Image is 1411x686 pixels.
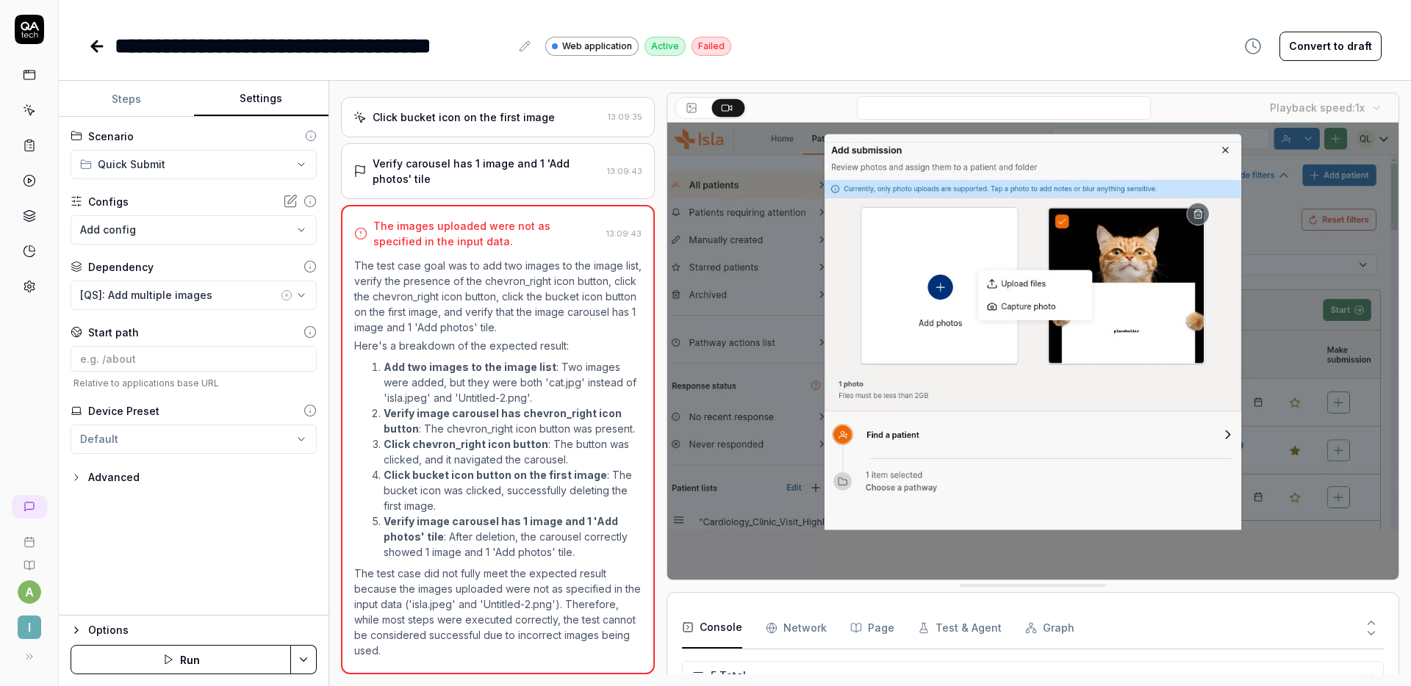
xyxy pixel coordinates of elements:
strong: Click chevron_right icon button [384,438,548,450]
button: Steps [59,82,194,117]
div: Device Preset [88,403,159,419]
input: e.g. /about [71,346,317,372]
button: Settings [194,82,329,117]
div: Start path [88,325,139,340]
div: Scenario [88,129,134,144]
a: Book a call with us [6,524,52,548]
button: Network [766,607,827,649]
div: Playback speed: [1270,100,1365,115]
button: a [18,580,41,604]
p: Here's a breakdown of the expected result: [354,338,642,353]
li: : After deletion, the carousel correctly showed 1 image and 1 'Add photos' tile. [384,513,642,560]
p: The test case did not fully meet the expected result because the images uploaded were not as spec... [354,566,642,658]
strong: Click bucket icon button on the first image [384,469,607,481]
div: Active [645,37,686,56]
div: The images uploaded were not as specified in the input data. [373,218,600,249]
time: 13:09:43 [606,228,642,239]
li: : Two images were added, but they were both 'cat.jpg' instead of 'isla.jpeg' and 'Untitled-2.png'. [384,359,642,405]
div: Advanced [88,469,140,486]
a: New conversation [12,495,47,519]
button: Default [71,425,317,454]
strong: Verify image carousel has 1 image and 1 'Add photos' tile [384,515,618,543]
span: Relative to applications base URL [71,378,317,389]
time: 13:09:35 [608,112,642,122]
li: : The button was clicked, and it navigated the carousel. [384,436,642,467]
div: Default [80,431,118,447]
button: Advanced [71,469,140,486]
button: Graph [1025,607,1074,649]
div: Dependency [88,259,154,275]
button: Quick Submit [71,150,317,179]
span: I [18,615,41,639]
li: : The bucket icon was clicked, successfully deleting the first image. [384,467,642,513]
button: Options [71,621,317,639]
div: Options [88,621,317,639]
button: Test & Agent [918,607,1002,649]
strong: Verify image carousel has chevron_right icon button [384,407,622,435]
div: Failed [692,37,731,56]
button: [QS]: Add multiple images [71,281,317,310]
p: The test case goal was to add two images to the image list, verify the presence of the chevron_ri... [354,258,642,335]
a: Documentation [6,548,52,571]
button: Run [71,645,291,674]
div: Click bucket icon on the first image [373,109,555,125]
div: Configs [88,194,129,209]
li: : The chevron_right icon button was present. [384,405,642,436]
span: Quick Submit [98,156,165,172]
strong: Add two images to the image list [384,361,556,373]
button: View version history [1235,32,1271,61]
button: Page [850,607,894,649]
button: Console [682,607,742,649]
a: Web application [545,36,639,56]
div: [QS]: Add multiple images [80,287,278,303]
button: I [6,604,52,642]
div: Verify carousel has 1 image and 1 'Add photos' tile [373,156,601,187]
time: 13:09:43 [607,166,642,176]
span: Web application [562,40,632,53]
button: Convert to draft [1279,32,1382,61]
